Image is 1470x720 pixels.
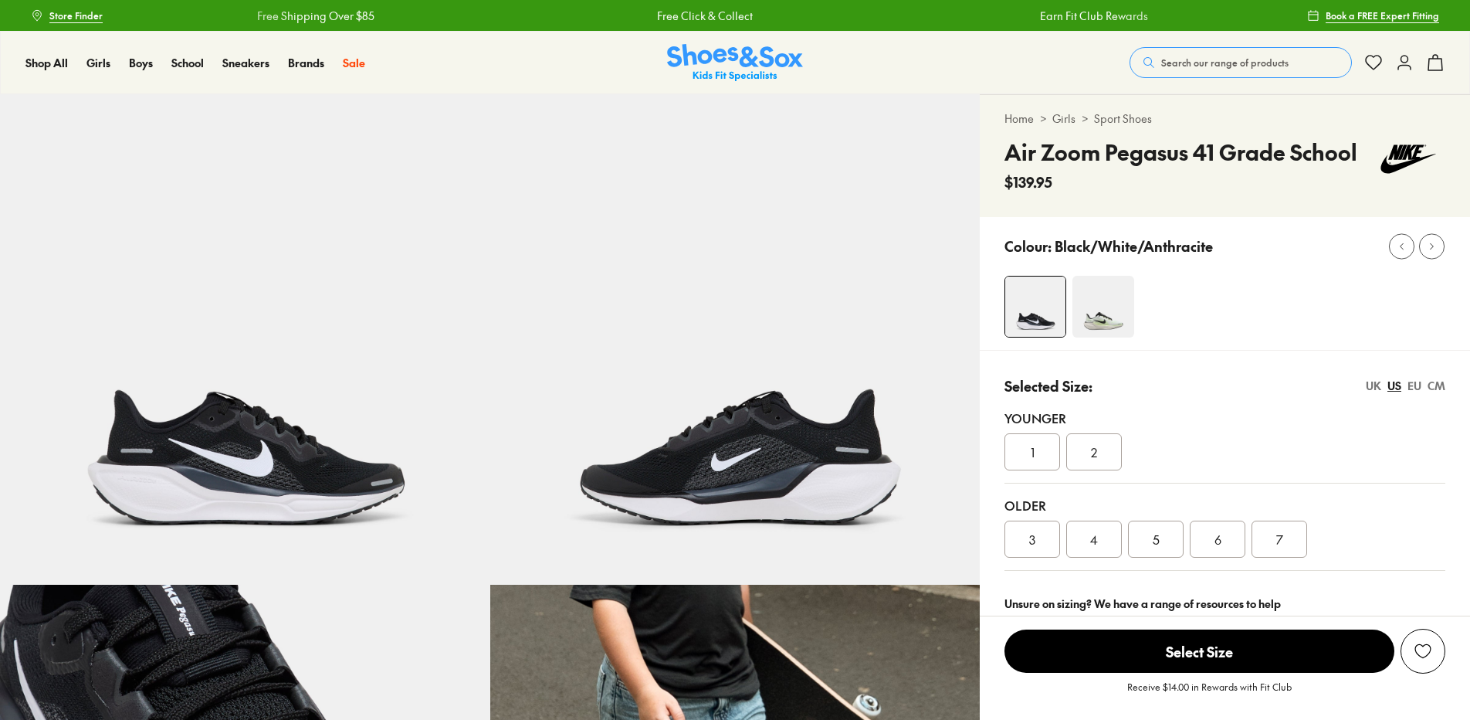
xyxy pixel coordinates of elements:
[1401,629,1445,674] button: Add to Wishlist
[31,2,103,29] a: Store Finder
[86,55,110,70] span: Girls
[1040,8,1148,24] a: Earn Fit Club Rewards
[1029,530,1035,548] span: 3
[1387,378,1401,394] div: US
[1004,496,1445,515] div: Older
[1307,2,1439,29] a: Book a FREE Expert Fitting
[1407,378,1421,394] div: EU
[1004,110,1445,127] div: > >
[86,55,110,71] a: Girls
[49,8,103,22] span: Store Finder
[1031,443,1035,461] span: 1
[1326,8,1439,22] span: Book a FREE Expert Fitting
[1004,630,1394,673] span: Select Size
[171,55,204,71] a: School
[1055,236,1213,256] p: Black/White/Anthracite
[1004,629,1394,674] button: Select Size
[1161,56,1289,70] span: Search our range of products
[490,94,981,585] img: 5-515745_1
[1052,110,1075,127] a: Girls
[657,8,753,24] a: Free Click & Collect
[129,55,153,70] span: Boys
[1371,136,1445,182] img: Vendor logo
[1004,596,1445,612] div: Unsure on sizing? We have a range of resources to help
[1153,530,1160,548] span: 5
[257,8,374,24] a: Free Shipping Over $85
[1214,530,1221,548] span: 6
[222,55,269,70] span: Sneakers
[222,55,269,71] a: Sneakers
[288,55,324,71] a: Brands
[1004,236,1052,256] p: Colour:
[1091,443,1097,461] span: 2
[1428,378,1445,394] div: CM
[1366,378,1381,394] div: UK
[1005,277,1065,337] img: 4-515744_1
[25,55,68,71] a: Shop All
[171,55,204,70] span: School
[1094,110,1152,127] a: Sport Shoes
[1090,530,1098,548] span: 4
[343,55,365,71] a: Sale
[25,55,68,70] span: Shop All
[1130,47,1352,78] button: Search our range of products
[1276,530,1283,548] span: 7
[1127,680,1292,708] p: Receive $14.00 in Rewards with Fit Club
[129,55,153,71] a: Boys
[288,55,324,70] span: Brands
[1072,276,1134,338] img: 4-552065_1
[1004,375,1092,396] p: Selected Size:
[343,55,365,70] span: Sale
[1004,172,1052,192] span: $139.95
[667,44,803,82] img: SNS_Logo_Responsive.svg
[1004,409,1445,427] div: Younger
[667,44,803,82] a: Shoes & Sox
[1004,136,1357,168] h4: Air Zoom Pegasus 41 Grade School
[1004,110,1034,127] a: Home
